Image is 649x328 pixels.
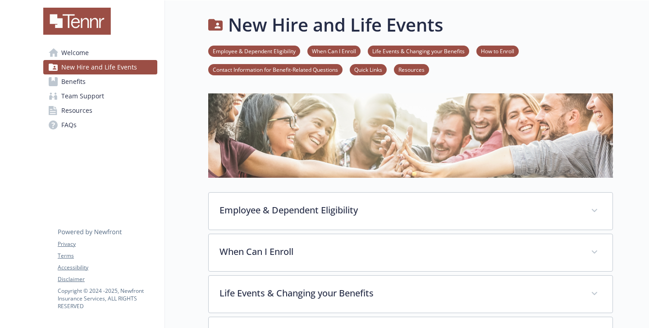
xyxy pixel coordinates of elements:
a: Accessibility [58,263,157,272]
a: Employee & Dependent Eligibility [208,46,300,55]
a: Contact Information for Benefit-Related Questions [208,65,343,74]
h1: New Hire and Life Events [228,11,443,38]
a: Terms [58,252,157,260]
span: Welcome [61,46,89,60]
span: Team Support [61,89,104,103]
p: Copyright © 2024 - 2025 , Newfront Insurance Services, ALL RIGHTS RESERVED [58,287,157,310]
a: Quick Links [350,65,387,74]
a: Life Events & Changing your Benefits [368,46,469,55]
a: Benefits [43,74,157,89]
a: Welcome [43,46,157,60]
a: When Can I Enroll [307,46,361,55]
a: FAQs [43,118,157,132]
p: Employee & Dependent Eligibility [219,203,580,217]
a: Disclaimer [58,275,157,283]
a: How to Enroll [476,46,519,55]
span: FAQs [61,118,77,132]
a: Resources [43,103,157,118]
div: Life Events & Changing your Benefits [209,276,612,313]
a: New Hire and Life Events [43,60,157,74]
span: Resources [61,103,92,118]
a: Team Support [43,89,157,103]
div: Employee & Dependent Eligibility [209,193,612,230]
span: New Hire and Life Events [61,60,137,74]
a: Resources [394,65,429,74]
img: new hire page banner [208,93,613,178]
a: Privacy [58,240,157,248]
p: When Can I Enroll [219,245,580,259]
div: When Can I Enroll [209,234,612,271]
span: Benefits [61,74,86,89]
p: Life Events & Changing your Benefits [219,286,580,300]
